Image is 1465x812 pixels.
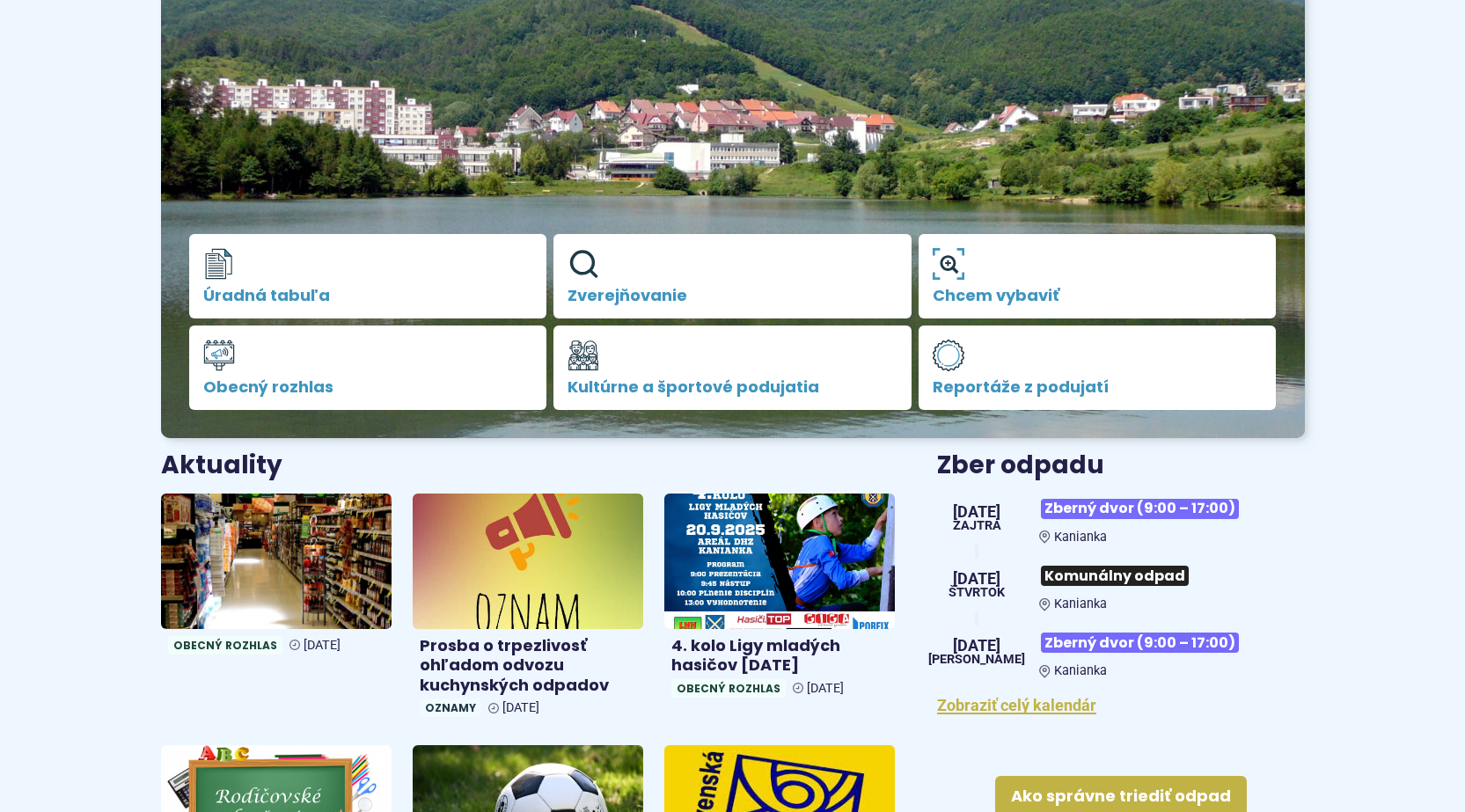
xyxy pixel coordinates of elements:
span: [DATE] [304,638,341,653]
a: Zberný dvor (9:00 – 17:00) Kanianka [DATE] Zajtra [937,492,1304,545]
span: Kanianka [1054,596,1107,611]
a: Komunálny odpad Kanianka [DATE] štvrtok [937,559,1304,611]
span: [DATE] [953,504,1001,520]
h3: Zber odpadu [937,452,1304,479]
span: Zverejňovanie [568,287,897,304]
span: Oznamy [420,699,481,717]
a: Zobraziť celý kalendár [937,696,1096,714]
span: [DATE] [807,681,844,696]
a: Obecný rozhlas [DATE] [161,494,392,662]
span: Kanianka [1054,663,1107,678]
h3: Aktuality [161,452,282,479]
a: Kultúrne a športové podujatia [553,326,912,410]
span: [PERSON_NAME] [928,654,1025,666]
a: Zverejňovanie [553,234,912,318]
a: 4. kolo Ligy mladých hasičov [DATE] Obecný rozhlas [DATE] [664,494,895,705]
h4: Prosba o trpezlivosť ohľadom odvozu kuchynských odpadov [420,636,636,696]
span: [DATE] [502,700,539,715]
a: Chcem vybaviť [919,234,1277,318]
span: Úradná tabuľa [203,287,533,304]
span: Obecný rozhlas [203,378,533,396]
span: Kultúrne a športové podujatia [568,378,897,396]
span: Obecný rozhlas [168,636,282,655]
a: Obecný rozhlas [189,326,547,410]
span: Reportáže z podujatí [933,378,1263,396]
span: Kanianka [1054,530,1107,545]
span: Zajtra [953,520,1001,532]
span: Zberný dvor (9:00 – 17:00) [1041,633,1239,653]
span: štvrtok [949,587,1005,599]
span: Chcem vybaviť [933,287,1263,304]
span: Zberný dvor (9:00 – 17:00) [1041,499,1239,519]
a: Úradná tabuľa [189,234,547,318]
span: Komunálny odpad [1041,566,1189,586]
a: Prosba o trpezlivosť ohľadom odvozu kuchynských odpadov Oznamy [DATE] [413,494,643,724]
span: Obecný rozhlas [671,679,786,698]
a: Reportáže z podujatí [919,326,1277,410]
span: [DATE] [949,571,1005,587]
span: [DATE] [928,638,1025,654]
a: Zberný dvor (9:00 – 17:00) Kanianka [DATE] [PERSON_NAME] [937,625,1304,678]
h4: 4. kolo Ligy mladých hasičov [DATE] [671,636,888,676]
